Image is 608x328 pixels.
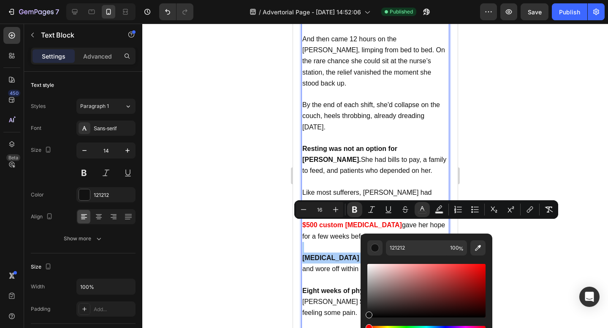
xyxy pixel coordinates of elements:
div: Show more [64,234,103,243]
button: 7 [3,3,63,20]
div: Size [31,261,53,273]
span: that helped a little but left [PERSON_NAME] $600 out of pocket and still feeling some pain. [9,263,155,293]
div: Text style [31,81,54,89]
p: Advanced [83,52,112,61]
span: that were painful and wore off within a month. [9,231,149,249]
button: Publish [552,3,587,20]
button: Show more [31,231,136,246]
strong: [MEDICAL_DATA] injections [9,231,100,238]
div: Editor contextual toolbar [294,200,558,219]
span: And then came 12 hours on the [PERSON_NAME], limping from bed to bed. On the rare chance she coul... [9,12,152,63]
p: Settings [42,52,65,61]
div: 450 [8,90,20,97]
span: Save [528,8,542,16]
div: Beta [6,154,20,161]
span: By the end of each shift, she'd collapse on the couch, heels throbbing, already dreading [DATE]. [9,78,147,107]
span: / [259,8,261,16]
input: Auto [77,279,135,294]
iframe: Design area [293,24,458,328]
span: She had bills to pay, a family to feed, and patients who depended on her. [9,121,153,151]
span: gave her hope for a few weeks before the pain started to return. [9,198,155,216]
button: Paragraph 1 [76,99,136,114]
span: Advertorial Page - [DATE] 14:52:06 [263,8,361,16]
span: Like most sufferers, [PERSON_NAME] had already tried everything: [9,165,138,183]
div: Publish [559,8,580,16]
span: % [459,244,464,253]
strong: Resting was not an option for [PERSON_NAME]. [9,121,104,140]
div: Color [31,191,44,199]
div: Width [31,283,45,290]
div: Align [31,211,54,223]
div: Add... [94,306,133,313]
span: Paragraph 1 [80,102,109,110]
div: Sans-serif [94,125,133,132]
input: E.g FFFFFF [386,240,447,255]
div: Open Intercom Messenger [579,287,600,307]
strong: $500 custom [MEDICAL_DATA] [9,198,109,205]
div: Size [31,145,53,156]
strong: Eight weeks of physio [9,263,80,271]
div: Padding [31,305,50,313]
p: 7 [55,7,59,17]
div: Styles [31,102,46,110]
div: Undo/Redo [159,3,193,20]
span: Published [390,8,413,16]
p: Text Block [41,30,113,40]
div: Font [31,124,41,132]
button: Save [521,3,548,20]
div: 121212 [94,191,133,199]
